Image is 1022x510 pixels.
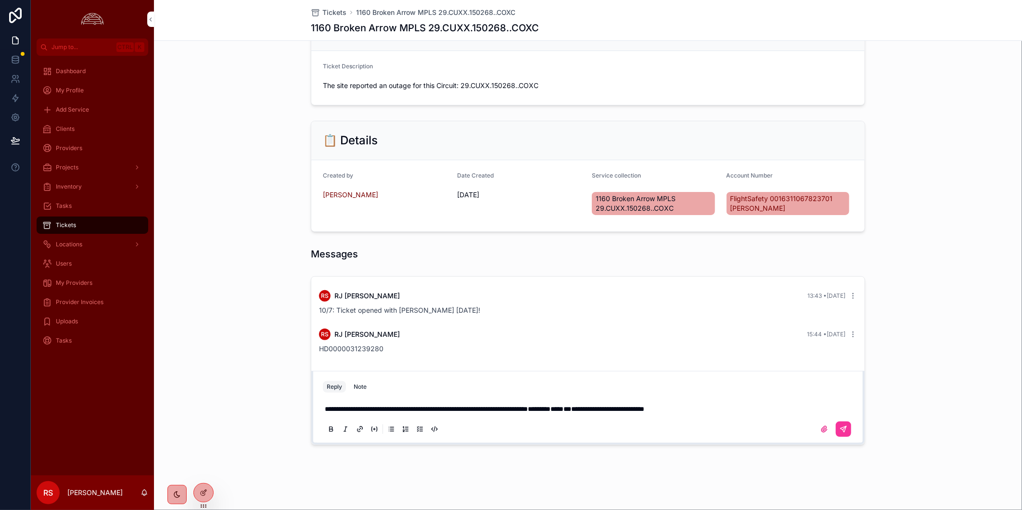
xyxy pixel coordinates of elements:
span: Provider Invoices [56,298,103,306]
span: Tickets [56,221,76,229]
span: Jump to... [51,43,113,51]
span: Tickets [322,8,346,17]
a: 1160 Broken Arrow MPLS 29.CUXX.150268..COXC [356,8,515,17]
span: Providers [56,144,82,152]
a: Clients [37,120,148,138]
a: FlightSafety 0016311067823701 [PERSON_NAME] [727,192,850,215]
button: Jump to...CtrlK [37,38,148,56]
span: Users [56,260,72,268]
a: My Providers [37,274,148,292]
span: Dashboard [56,67,86,75]
span: HD0000031239280 [319,344,383,353]
span: Ticket Description [323,63,373,70]
span: RJ [PERSON_NAME] [334,291,400,301]
span: 15:44 • [DATE] [807,331,845,338]
span: RS [321,331,329,338]
span: Tasks [56,337,72,344]
span: Projects [56,164,78,171]
span: K [136,43,143,51]
span: My Profile [56,87,84,94]
a: Tasks [37,197,148,215]
a: Inventory [37,178,148,195]
span: RJ [PERSON_NAME] [334,330,400,339]
span: Locations [56,241,82,248]
a: Users [37,255,148,272]
p: [PERSON_NAME] [67,488,123,497]
span: Date Created [458,172,494,179]
a: My Profile [37,82,148,99]
span: Add Service [56,106,89,114]
button: Reply [323,381,346,393]
span: 10/7: Ticket opened with [PERSON_NAME] [DATE]! [319,306,480,314]
span: Account Number [727,172,773,179]
a: Provider Invoices [37,293,148,311]
button: Note [350,381,370,393]
a: Add Service [37,101,148,118]
img: App logo [78,12,106,27]
span: Tasks [56,202,72,210]
a: Projects [37,159,148,176]
span: 13:43 • [DATE] [807,292,845,299]
span: Service collection [592,172,641,179]
a: Dashboard [37,63,148,80]
span: FlightSafety 0016311067823701 [PERSON_NAME] [730,194,846,213]
span: Uploads [56,318,78,325]
span: [DATE] [458,190,585,200]
h1: Messages [311,247,358,261]
a: Tickets [311,8,346,17]
span: RS [43,487,53,498]
span: Clients [56,125,75,133]
span: Ctrl [116,42,134,52]
h2: 📋 Details [323,133,378,148]
div: Note [354,383,367,391]
span: My Providers [56,279,92,287]
span: The site reported an outage for this Circuit: 29.CUXX.150268..COXC [323,81,853,90]
div: scrollable content [31,56,154,362]
a: Tickets [37,217,148,234]
span: RS [321,292,329,300]
a: Providers [37,140,148,157]
span: Inventory [56,183,82,191]
a: Uploads [37,313,148,330]
h1: 1160 Broken Arrow MPLS 29.CUXX.150268..COXC [311,21,539,35]
span: 1160 Broken Arrow MPLS 29.CUXX.150268..COXC [596,194,711,213]
a: [PERSON_NAME] [323,190,378,200]
a: Locations [37,236,148,253]
a: Tasks [37,332,148,349]
span: Created by [323,172,353,179]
